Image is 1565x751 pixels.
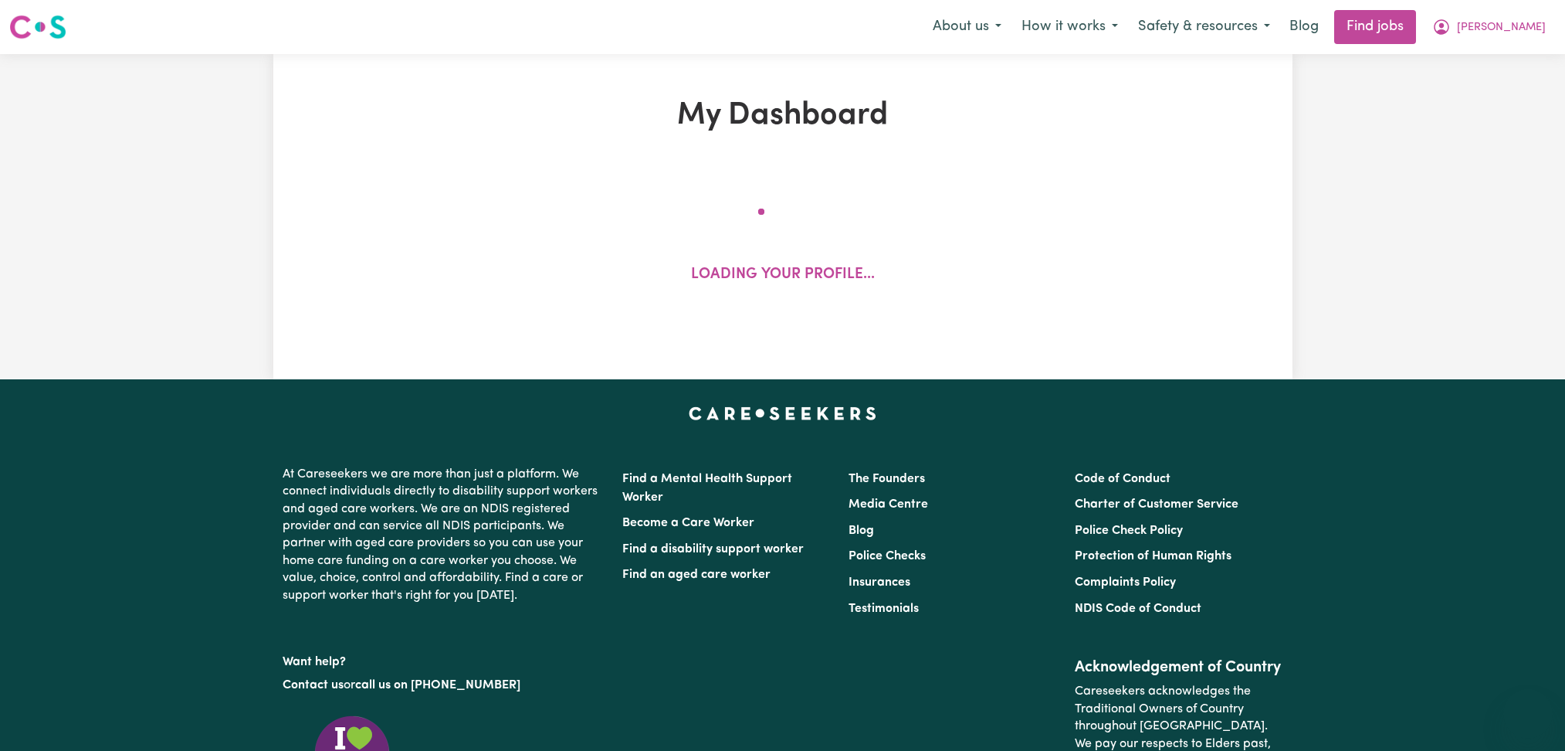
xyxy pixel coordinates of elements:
a: Contact us [283,679,344,692]
a: Code of Conduct [1075,473,1170,485]
a: Protection of Human Rights [1075,550,1231,562]
img: Careseekers logo [9,13,66,41]
h1: My Dashboard [452,97,1113,134]
button: Safety & resources [1128,11,1280,43]
a: The Founders [849,473,925,485]
a: Become a Care Worker [622,517,754,529]
a: Police Checks [849,550,926,562]
a: NDIS Code of Conduct [1075,603,1201,615]
a: Find a Mental Health Support Worker [622,473,792,504]
a: Charter of Customer Service [1075,498,1238,511]
p: Want help? [283,647,604,671]
a: Careseekers logo [9,9,66,45]
button: My Account [1422,11,1556,43]
a: Find a disability support worker [622,543,804,556]
a: Testimonials [849,603,919,615]
a: Police Check Policy [1075,525,1183,537]
iframe: Button to launch messaging window [1503,689,1553,739]
a: call us on [PHONE_NUMBER] [355,679,520,692]
span: [PERSON_NAME] [1457,19,1546,36]
a: Find jobs [1334,10,1416,44]
a: Blog [849,525,874,537]
a: Media Centre [849,498,928,511]
a: Careseekers home page [689,407,876,420]
h2: Acknowledgement of Country [1075,658,1282,677]
p: At Careseekers we are more than just a platform. We connect individuals directly to disability su... [283,460,604,610]
a: Insurances [849,576,910,589]
button: How it works [1011,11,1128,43]
button: About us [923,11,1011,43]
a: Complaints Policy [1075,576,1176,589]
a: Find an aged care worker [622,569,771,581]
p: Loading your profile... [691,264,875,287]
p: or [283,671,604,700]
a: Blog [1280,10,1328,44]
